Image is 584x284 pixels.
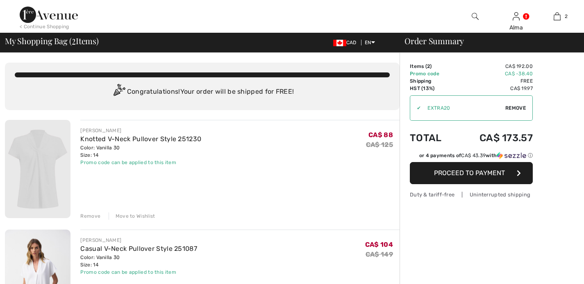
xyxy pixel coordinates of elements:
[513,11,520,21] img: My Info
[496,23,536,32] div: Alma
[333,40,360,45] span: CAD
[461,153,486,158] span: CA$ 43.39
[365,40,375,45] span: EN
[456,124,533,152] td: CA$ 173.57
[410,77,456,85] td: Shipping
[427,63,430,69] span: 2
[109,212,155,220] div: Move to Wishlist
[395,37,579,45] div: Order Summary
[366,250,393,258] s: CA$ 149
[513,12,520,20] a: Sign In
[410,70,456,77] td: Promo code
[365,241,393,248] span: CA$ 104
[456,85,533,92] td: CA$ 19.97
[80,245,197,252] a: Casual V-Neck Pullover Style 251087
[20,7,78,23] img: 1ère Avenue
[15,84,390,100] div: Congratulations! Your order will be shipped for FREE!
[472,11,479,21] img: search the website
[111,84,127,100] img: Congratulation2.svg
[410,191,533,198] div: Duty & tariff-free | Uninterrupted shipping
[80,212,100,220] div: Remove
[80,127,201,134] div: [PERSON_NAME]
[366,141,393,149] s: CA$ 125
[537,11,577,21] a: 2
[410,152,533,162] div: or 4 payments ofCA$ 43.39withSezzle Click to learn more about Sezzle
[80,254,197,268] div: Color: Vanilla 30 Size: 14
[505,104,526,112] span: Remove
[456,70,533,77] td: CA$ -38.40
[80,144,201,159] div: Color: Vanilla 30 Size: 14
[333,40,346,46] img: Canadian Dollar
[5,37,99,45] span: My Shopping Bag ( Items)
[5,120,70,218] img: Knotted V-Neck Pullover Style 251230
[72,35,76,45] span: 2
[80,135,201,143] a: Knotted V-Neck Pullover Style 251230
[410,124,456,152] td: Total
[80,159,201,166] div: Promo code can be applied to this item
[421,96,505,120] input: Promo code
[565,13,568,20] span: 2
[20,23,69,30] div: < Continue Shopping
[410,63,456,70] td: Items ( )
[497,152,526,159] img: Sezzle
[410,104,421,112] div: ✔
[80,237,197,244] div: [PERSON_NAME]
[419,152,533,159] div: or 4 payments of with
[80,268,197,276] div: Promo code can be applied to this item
[456,77,533,85] td: Free
[554,11,561,21] img: My Bag
[410,85,456,92] td: HST (13%)
[434,169,505,177] span: Proceed to Payment
[456,63,533,70] td: CA$ 192.00
[368,131,393,139] span: CA$ 88
[410,162,533,184] button: Proceed to Payment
